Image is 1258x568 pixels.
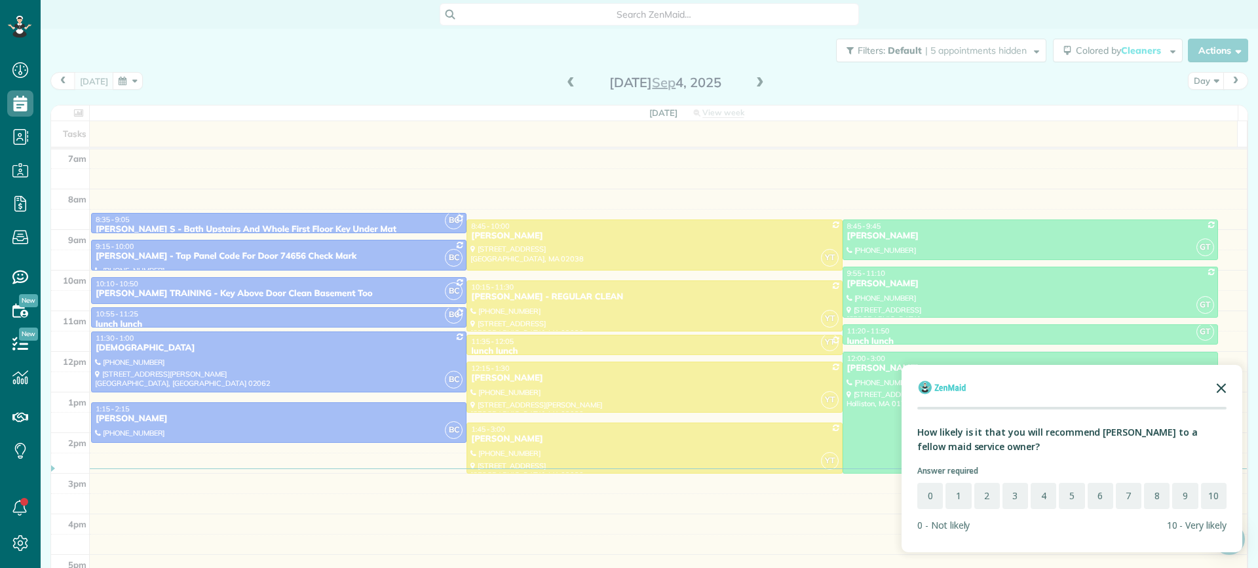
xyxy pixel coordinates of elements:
[1088,483,1113,509] button: 6
[1144,483,1170,509] button: 8
[945,483,971,509] button: 1
[1201,483,1227,509] button: 10
[19,328,38,341] span: New
[902,365,1242,552] div: Survey
[917,379,967,395] img: Company logo
[917,520,970,531] div: 0 - Not likely
[1167,520,1227,531] div: 10 - Very likely
[917,425,1227,454] div: How likely is it that you will recommend [PERSON_NAME] to a fellow maid service owner?
[974,483,1000,509] button: 2
[1059,483,1084,509] button: 5
[1208,374,1234,400] button: Close the survey
[917,464,1227,478] p: Answer required
[917,483,943,509] button: 0
[1002,483,1028,509] button: 3
[19,294,38,307] span: New
[1172,483,1198,509] button: 9
[1031,483,1056,509] button: 4
[1116,483,1141,509] button: 7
